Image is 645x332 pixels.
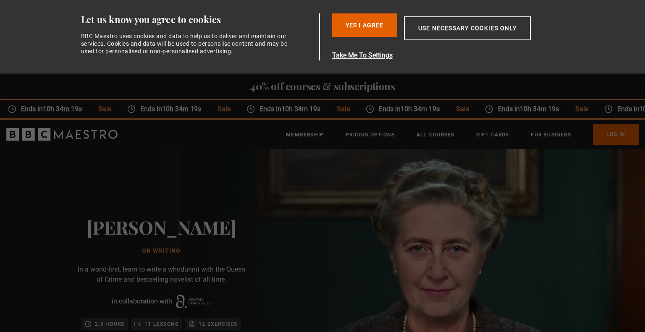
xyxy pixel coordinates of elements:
h1: On writing [87,248,236,254]
nav: Primary [286,124,639,145]
span: Sale [448,104,477,114]
time: 10h 34m 19s [401,105,440,113]
a: Membership [286,131,324,139]
span: Sale [328,104,357,114]
svg: BBC Maestro [6,128,118,141]
div: Let us know you agree to cookies [81,13,316,26]
span: Ends in [16,104,90,114]
time: 10h 34m 19s [281,105,320,113]
button: Take Me To Settings [332,50,571,60]
span: Ends in [255,104,328,114]
h2: [PERSON_NAME] [87,216,236,238]
span: Ends in [136,104,209,114]
a: Gift Cards [476,131,509,139]
span: Ends in [374,104,448,114]
div: BBC Maestro uses cookies and data to help us to deliver and maintain our services. Cookies and da... [81,32,293,55]
time: 10h 34m 19s [162,105,201,113]
button: Yes I Agree [332,13,397,37]
p: 2.5 hours [95,320,124,328]
p: 11 lessons [144,320,178,328]
p: 12 exercises [199,320,237,328]
a: All Courses [417,131,454,139]
span: Sale [90,104,119,114]
span: Sale [567,104,596,114]
button: Use necessary cookies only [404,16,531,40]
time: 10h 34m 19s [43,105,82,113]
p: in collaboration with [112,296,172,306]
p: In a world-first, learn to write a whodunnit with the Queen of Crime and bestselling novelist of ... [77,264,245,285]
time: 10h 34m 19s [520,105,559,113]
a: Pricing Options [346,131,395,139]
a: Log In [593,124,639,145]
a: For business [531,131,571,139]
span: Sale [210,104,239,114]
span: Ends in [493,104,567,114]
